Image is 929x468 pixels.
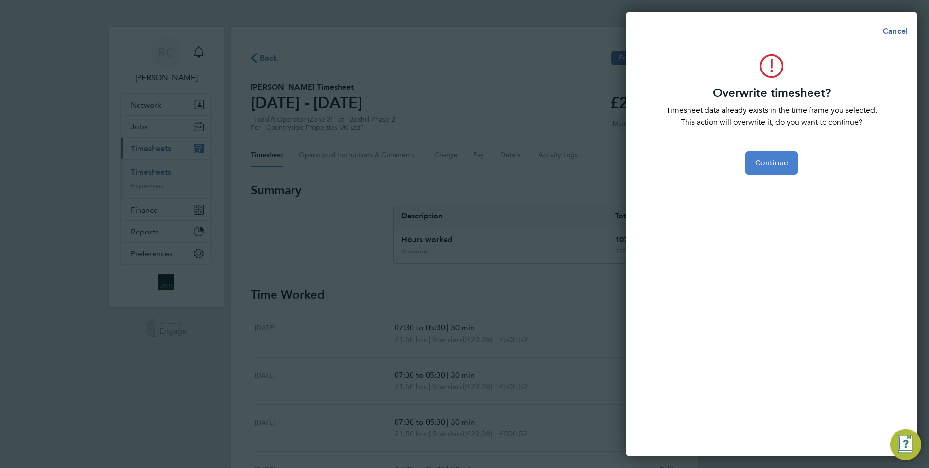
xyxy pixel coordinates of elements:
[755,158,788,168] span: Continue
[653,116,890,128] p: This action will overwrite it, do you want to continue?
[890,429,921,460] button: Engage Resource Center
[653,85,890,101] h3: Overwrite timesheet?
[745,151,798,175] button: Continue
[880,26,908,36] span: Cancel
[653,105,890,116] p: Timesheet data already exists in the time frame you selected.
[867,21,917,41] button: Cancel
